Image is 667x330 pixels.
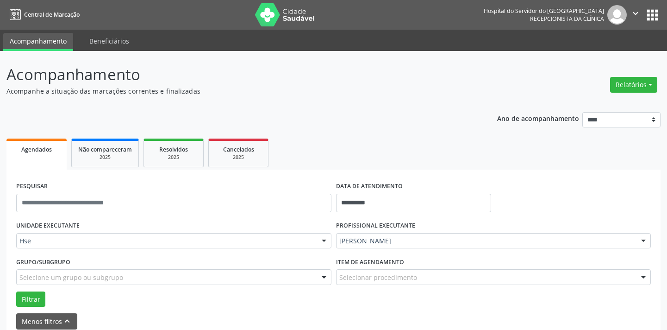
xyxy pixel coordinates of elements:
label: UNIDADE EXECUTANTE [16,219,80,233]
button: Filtrar [16,292,45,307]
span: Recepcionista da clínica [530,15,604,23]
span: Selecione um grupo ou subgrupo [19,273,123,282]
i: keyboard_arrow_up [62,316,72,326]
a: Beneficiários [83,33,136,49]
label: Grupo/Subgrupo [16,255,70,269]
button: Menos filtroskeyboard_arrow_up [16,313,77,330]
button:  [627,5,644,25]
span: Cancelados [223,146,254,153]
label: Item de agendamento [336,255,404,269]
span: Hse [19,236,312,246]
label: PROFISSIONAL EXECUTANTE [336,219,415,233]
div: Hospital do Servidor do [GEOGRAPHIC_DATA] [484,7,604,15]
span: Resolvidos [159,146,188,153]
a: Central de Marcação [6,7,80,22]
span: Não compareceram [78,146,132,153]
span: Selecionar procedimento [339,273,417,282]
button: apps [644,7,661,23]
p: Acompanhe a situação das marcações correntes e finalizadas [6,86,464,96]
button: Relatórios [610,77,657,93]
label: DATA DE ATENDIMENTO [336,179,403,194]
i:  [630,8,641,19]
p: Ano de acompanhamento [497,112,579,124]
span: Agendados [21,146,52,153]
p: Acompanhamento [6,63,464,86]
span: [PERSON_NAME] [339,236,632,246]
label: PESQUISAR [16,179,48,194]
div: 2025 [215,154,262,161]
div: 2025 [150,154,197,161]
img: img [607,5,627,25]
span: Central de Marcação [24,11,80,19]
div: 2025 [78,154,132,161]
a: Acompanhamento [3,33,73,51]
